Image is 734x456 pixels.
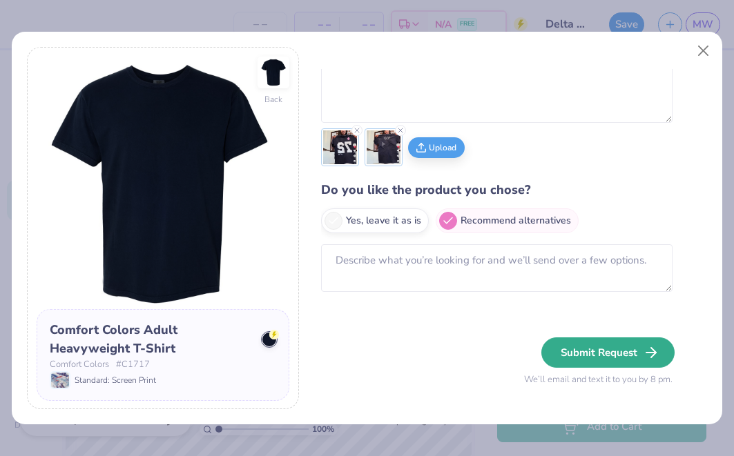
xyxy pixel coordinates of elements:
[51,373,69,388] img: Standard: Screen Print
[264,93,282,106] div: Back
[408,137,465,158] button: Upload
[50,358,109,372] span: Comfort Colors
[116,358,150,372] span: # C1717
[75,374,156,386] span: Standard: Screen Print
[524,373,673,387] span: We’ll email and text it to you by 8 pm.
[436,208,579,233] label: Recommend alternatives
[541,337,675,368] button: Submit Request
[321,180,672,200] h4: Do you like the product you chose?
[321,208,429,233] label: Yes, leave it as is
[690,37,717,63] button: Close
[321,44,672,123] textarea: I would like the tshirt to look like this but in Delta Zeta, 1902
[50,321,251,358] div: Comfort Colors Adult Heavyweight T-Shirt
[37,57,289,309] img: Front
[260,59,287,86] img: Back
